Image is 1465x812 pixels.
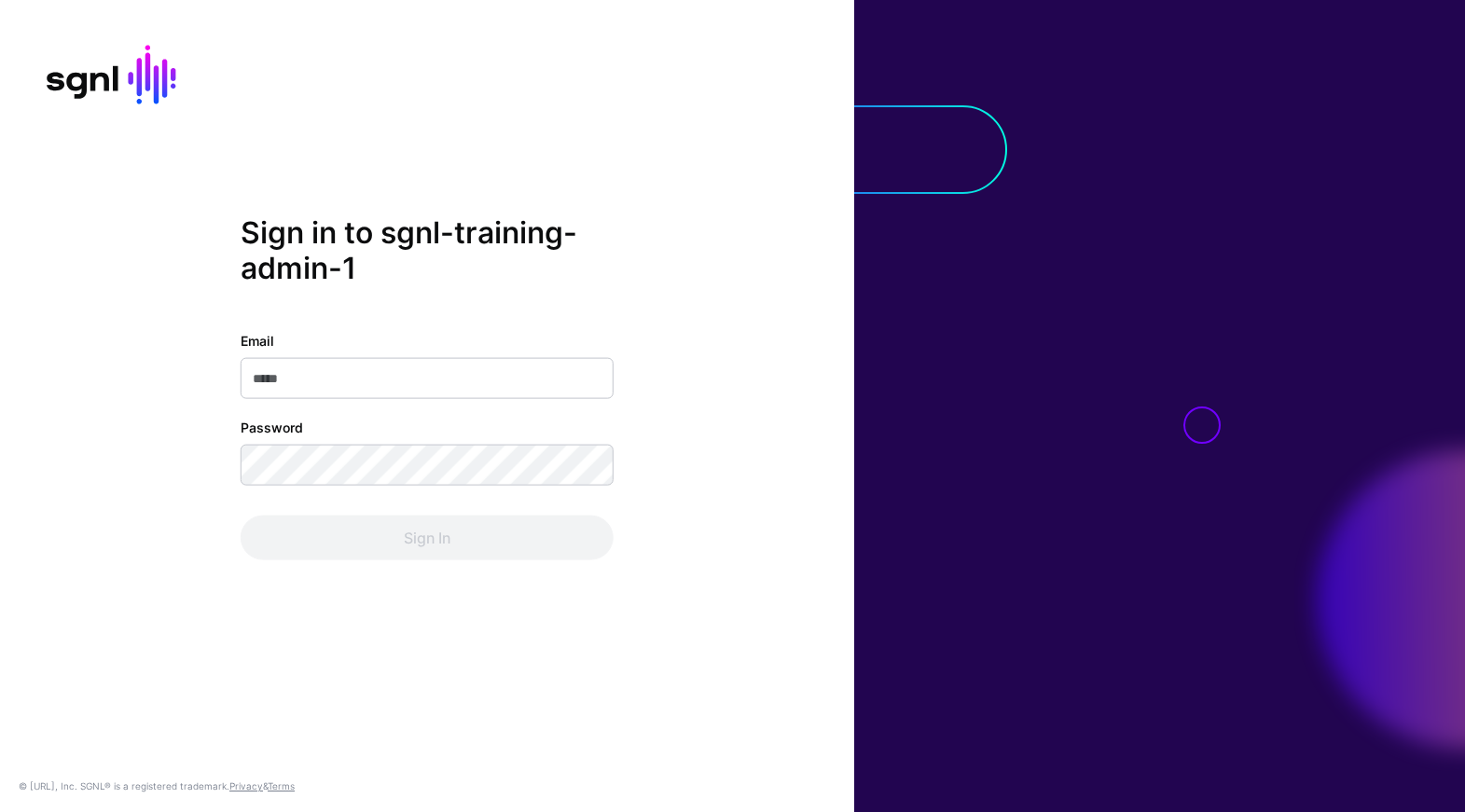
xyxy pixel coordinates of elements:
a: Privacy [229,780,263,791]
a: Terms [268,780,295,791]
div: © [URL], Inc. SGNL® is a registered trademark. & [19,778,295,793]
label: Email [241,331,274,351]
label: Password [241,418,303,437]
h2: Sign in to sgnl-training-admin-1 [241,214,614,286]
